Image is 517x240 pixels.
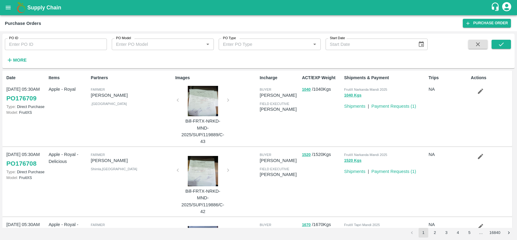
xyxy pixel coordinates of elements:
p: Images [175,75,257,81]
p: [PERSON_NAME] [260,157,299,164]
p: Apple - Royal - Selected [48,221,88,235]
span: field executive [260,102,289,106]
p: Bill-FRTX-NRKD-MND-2025/SUP/119889/C-43 [180,118,226,145]
p: NA [429,86,468,93]
span: FruitX Narkanda Mandi 2025 [344,153,387,157]
a: Shipments [344,104,365,109]
p: FruitXS [6,110,46,115]
a: PO176708 [6,158,36,169]
a: Shipments [344,169,365,174]
span: , [GEOGRAPHIC_DATA] [91,102,127,106]
button: More [5,55,28,65]
b: Supply Chain [27,5,61,11]
input: Enter PO ID [5,39,107,50]
p: NA [429,221,468,228]
img: logo [15,2,27,14]
label: PO ID [9,36,18,41]
p: Apple - Royal - Delicious [48,151,88,165]
strong: More [13,58,27,63]
p: Date [6,75,46,81]
button: 1670 [302,221,311,228]
span: Farmer [91,223,105,227]
button: 1040 Kgs [344,92,361,99]
button: Go to next page [504,228,514,238]
button: Go to page 16840 [488,228,502,238]
button: 1040 [302,86,311,93]
nav: pagination navigation [406,228,515,238]
a: Payment Requests (1) [371,169,416,174]
button: 1520 Kgs [344,157,361,164]
p: [PERSON_NAME] [260,92,299,99]
button: Go to page 4 [453,228,463,238]
span: Shimla , [GEOGRAPHIC_DATA] [91,167,137,171]
button: page 1 [419,228,428,238]
span: FruitX Tapri Mandi 2025 [344,223,380,227]
p: / 1040 Kgs [302,86,342,93]
div: | [365,100,369,110]
p: [DATE] 05:30AM [6,151,46,158]
a: Supply Chain [27,3,491,12]
span: buyer [260,153,271,157]
p: [DATE] 05:30AM [6,221,46,228]
div: customer-support [491,2,501,13]
p: Bill-FRTX-NRKD-MND-2025/SUP/119886/C-42 [180,188,226,215]
p: / 1670 Kgs [302,221,342,228]
p: Actions [471,75,511,81]
span: Farmer [91,153,105,157]
p: / 1520 Kgs [302,151,342,158]
label: Start Date [330,36,345,41]
a: Payment Requests (1) [371,104,416,109]
div: Purchase Orders [5,19,41,27]
span: FruitX Narkanda Mandi 2025 [344,88,387,91]
a: PO176709 [6,93,36,104]
button: Open [311,40,319,48]
button: Choose date [416,39,427,50]
button: Go to page 5 [465,228,474,238]
p: Shipments & Payment [344,75,426,81]
p: Trips [429,75,468,81]
button: Open [204,40,212,48]
span: Type: [6,104,16,109]
button: 1670 Kgs [344,227,361,234]
p: [PERSON_NAME] [260,106,299,113]
a: Purchase Order [463,19,511,28]
div: | [365,166,369,175]
p: Direct Purchase [6,104,46,110]
span: Farmer [91,88,105,91]
p: [PERSON_NAME] [91,227,173,234]
button: Go to page 2 [430,228,440,238]
p: Items [48,75,88,81]
p: Apple - Royal [48,86,88,93]
span: field executive [260,167,289,171]
button: 1520 [302,151,311,158]
input: Start Date [326,39,413,50]
p: [PERSON_NAME] [91,92,173,99]
button: open drawer [1,1,15,15]
label: PO Model [116,36,131,41]
button: Go to page 3 [442,228,451,238]
p: [PERSON_NAME] [91,157,173,164]
div: … [476,230,486,236]
p: [DATE] 05:30AM [6,86,46,93]
span: Type: [6,170,16,174]
p: [PERSON_NAME] [260,171,299,178]
input: Enter PO Model [114,40,202,48]
p: FruitXS [6,175,46,181]
span: Model: [6,110,18,115]
p: ACT/EXP Weight [302,75,342,81]
span: buyer [260,88,271,91]
span: buyer [260,223,271,227]
span: Model: [6,175,18,180]
p: Direct Purchase [6,169,46,175]
div: account of current user [501,1,512,14]
p: Partners [91,75,173,81]
label: PO Type [223,36,236,41]
p: [PERSON_NAME] [260,227,299,234]
p: Incharge [260,75,299,81]
input: Enter PO Type [220,40,309,48]
p: NA [429,151,468,158]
